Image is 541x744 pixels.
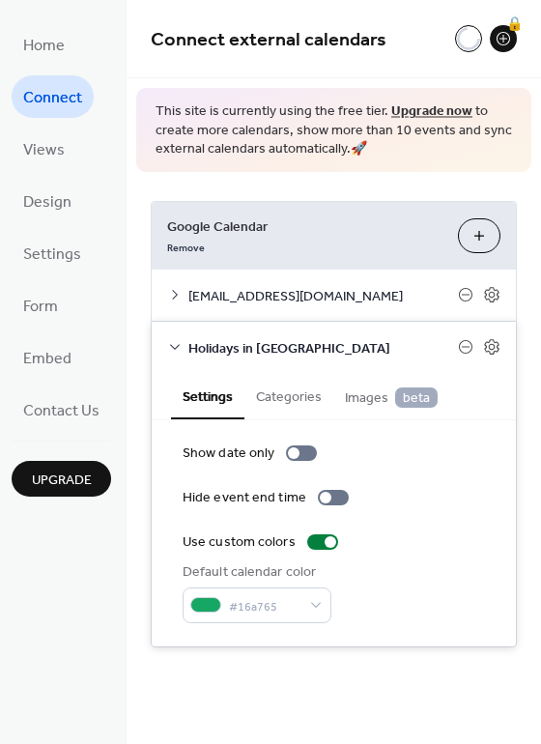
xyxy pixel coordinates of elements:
[391,99,472,125] a: Upgrade now
[171,373,244,419] button: Settings
[23,187,71,218] span: Design
[156,102,512,159] span: This site is currently using the free tier. to create more calendars, show more than 10 events an...
[12,128,76,170] a: Views
[183,488,306,508] div: Hide event end time
[32,471,92,491] span: Upgrade
[23,31,65,62] span: Home
[167,241,205,254] span: Remove
[12,232,93,274] a: Settings
[12,75,94,118] a: Connect
[23,344,71,375] span: Embed
[12,180,83,222] a: Design
[23,240,81,271] span: Settings
[23,83,82,114] span: Connect
[188,338,458,358] span: Holidays in [GEOGRAPHIC_DATA]
[12,23,76,66] a: Home
[333,373,449,418] button: Images beta
[151,21,386,59] span: Connect external calendars
[23,396,100,427] span: Contact Us
[12,461,111,497] button: Upgrade
[23,135,65,166] span: Views
[229,596,300,616] span: #16a765
[244,373,333,417] button: Categories
[183,444,274,464] div: Show date only
[23,292,58,323] span: Form
[345,387,438,409] span: Images
[12,388,111,431] a: Contact Us
[167,216,442,237] span: Google Calendar
[188,286,458,306] span: [EMAIL_ADDRESS][DOMAIN_NAME]
[12,336,83,379] a: Embed
[395,387,438,408] span: beta
[12,284,70,327] a: Form
[183,532,296,553] div: Use custom colors
[183,562,327,583] div: Default calendar color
